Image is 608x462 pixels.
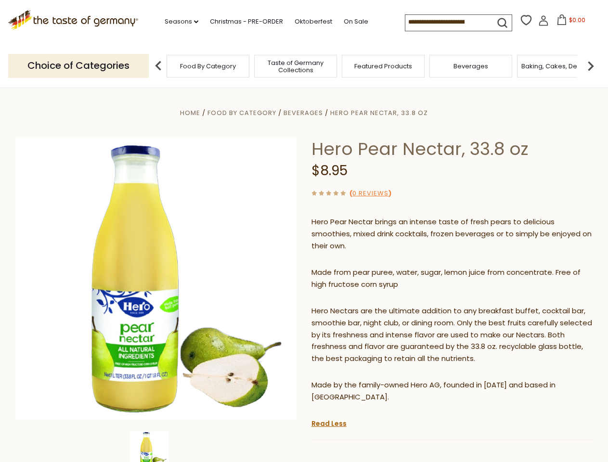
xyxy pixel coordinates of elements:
[165,16,198,27] a: Seasons
[330,108,428,117] a: Hero Pear Nectar, 33.8 oz
[569,16,585,24] span: $0.00
[180,108,200,117] a: Home
[207,108,276,117] a: Food By Category
[295,16,332,27] a: Oktoberfest
[257,59,334,74] a: Taste of Germany Collections
[284,108,323,117] a: Beverages
[354,63,412,70] a: Featured Products
[311,138,593,160] h1: Hero Pear Nectar, 33.8 oz
[453,63,488,70] a: Beverages
[344,16,368,27] a: On Sale
[352,189,388,199] a: 0 Reviews
[15,138,297,420] img: Hero Pear Nectar, 33.8 oz
[311,419,347,428] a: Read Less
[311,216,593,252] p: Hero Pear Nectar brings an intense taste of fresh pears to delicious smoothies, mixed drink cockt...
[311,379,593,403] p: Made by the family-owned Hero AG, founded in [DATE] and based in [GEOGRAPHIC_DATA].
[311,305,593,365] p: Hero Nectars are the ultimate addition to any breakfast buffet, cocktail bar, smoothie bar, night...
[349,189,391,198] span: ( )
[210,16,283,27] a: Christmas - PRE-ORDER
[311,161,348,180] span: $8.95
[180,63,236,70] a: Food By Category
[551,14,592,29] button: $0.00
[8,54,149,77] p: Choice of Categories
[149,56,168,76] img: previous arrow
[521,63,596,70] a: Baking, Cakes, Desserts
[311,267,593,291] p: Made from pear puree, water, sugar, lemon juice from concentrate. Free of high fructose corn syrup​
[581,56,600,76] img: next arrow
